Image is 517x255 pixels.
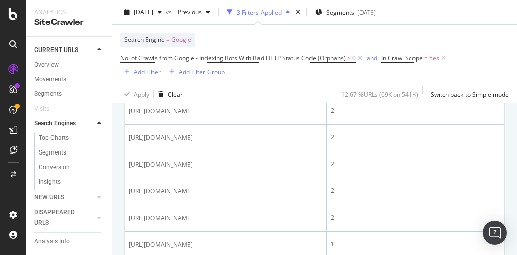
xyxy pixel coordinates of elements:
div: Apply [134,90,149,98]
button: Add Filter [120,66,161,78]
div: Top Charts [39,133,69,143]
div: Overview [34,60,59,70]
span: = [166,35,170,44]
div: Analysis Info [34,236,70,247]
a: Top Charts [39,133,105,143]
button: Apply [120,86,149,103]
a: Insights [39,177,105,187]
a: Analysis Info [34,236,105,247]
div: Analytics [34,8,104,17]
div: 3 Filters Applied [237,8,282,16]
div: Segments [34,89,62,99]
a: Movements [34,74,105,85]
button: Switch back to Simple mode [427,86,509,103]
span: Previous [174,8,202,16]
span: 2025 Sep. 2nd [134,8,153,16]
span: [URL][DOMAIN_NAME] [129,106,193,116]
span: [URL][DOMAIN_NAME] [129,186,193,196]
div: Movements [34,74,66,85]
a: Visits [34,104,60,114]
a: Search Engines [34,118,94,129]
button: 3 Filters Applied [223,4,294,20]
div: Conversion [39,162,70,173]
button: [DATE] [120,4,166,20]
span: [URL][DOMAIN_NAME] [129,213,193,223]
a: NEW URLS [34,192,94,203]
div: times [294,7,302,17]
span: In Crawl Scope [381,54,423,62]
div: Clear [168,90,183,98]
div: Visits [34,104,49,114]
div: Add Filter Group [179,67,225,76]
a: Segments [39,147,105,158]
div: [DATE] [357,8,376,16]
button: Segments[DATE] [311,4,380,20]
div: CURRENT URLS [34,45,78,56]
div: Segments [39,147,66,158]
span: 0 [352,51,356,65]
span: = [424,54,428,62]
span: No. of Crawls from Google - Indexing Bots With Bad HTTP Status Code (Orphans) [120,54,346,62]
div: Open Intercom Messenger [483,221,507,245]
span: [URL][DOMAIN_NAME] [129,160,193,170]
button: Add Filter Group [165,66,225,78]
span: [URL][DOMAIN_NAME] [129,133,193,143]
div: 12.67 % URLs ( 69K on 541K ) [341,90,418,98]
span: [URL][DOMAIN_NAME] [129,240,193,250]
button: and [367,53,377,63]
div: Search Engines [34,118,76,129]
div: Switch back to Simple mode [431,90,509,98]
a: Segments [34,89,105,99]
a: CURRENT URLS [34,45,94,56]
div: SiteCrawler [34,17,104,28]
div: NEW URLS [34,192,64,203]
div: Add Filter [134,67,161,76]
span: Segments [326,8,354,16]
span: Search Engine [124,35,165,44]
div: and [367,54,377,62]
span: > [347,54,351,62]
button: Clear [154,86,183,103]
div: Insights [39,177,61,187]
a: DISAPPEARED URLS [34,207,94,228]
a: Overview [34,60,105,70]
span: Google [171,33,191,47]
span: Yes [429,51,439,65]
a: Conversion [39,162,105,173]
button: Previous [174,4,214,20]
span: vs [166,8,174,16]
div: DISAPPEARED URLS [34,207,85,228]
